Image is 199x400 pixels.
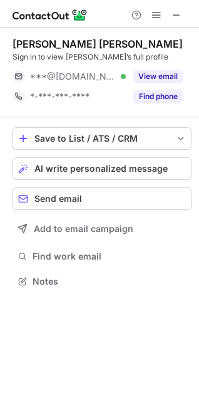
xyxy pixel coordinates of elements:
[13,127,191,150] button: save-profile-one-click
[13,51,191,63] div: Sign in to view [PERSON_NAME]’s full profile
[33,276,186,287] span: Notes
[13,8,88,23] img: ContactOut v5.3.10
[13,273,191,290] button: Notes
[13,187,191,210] button: Send email
[133,90,183,103] button: Reveal Button
[30,71,116,82] span: ***@[DOMAIN_NAME]
[133,70,183,83] button: Reveal Button
[34,194,82,204] span: Send email
[13,38,183,50] div: [PERSON_NAME] [PERSON_NAME]
[13,218,191,240] button: Add to email campaign
[13,157,191,180] button: AI write personalized message
[34,164,168,174] span: AI write personalized message
[13,248,191,265] button: Find work email
[34,224,133,234] span: Add to email campaign
[34,134,170,144] div: Save to List / ATS / CRM
[33,251,186,262] span: Find work email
